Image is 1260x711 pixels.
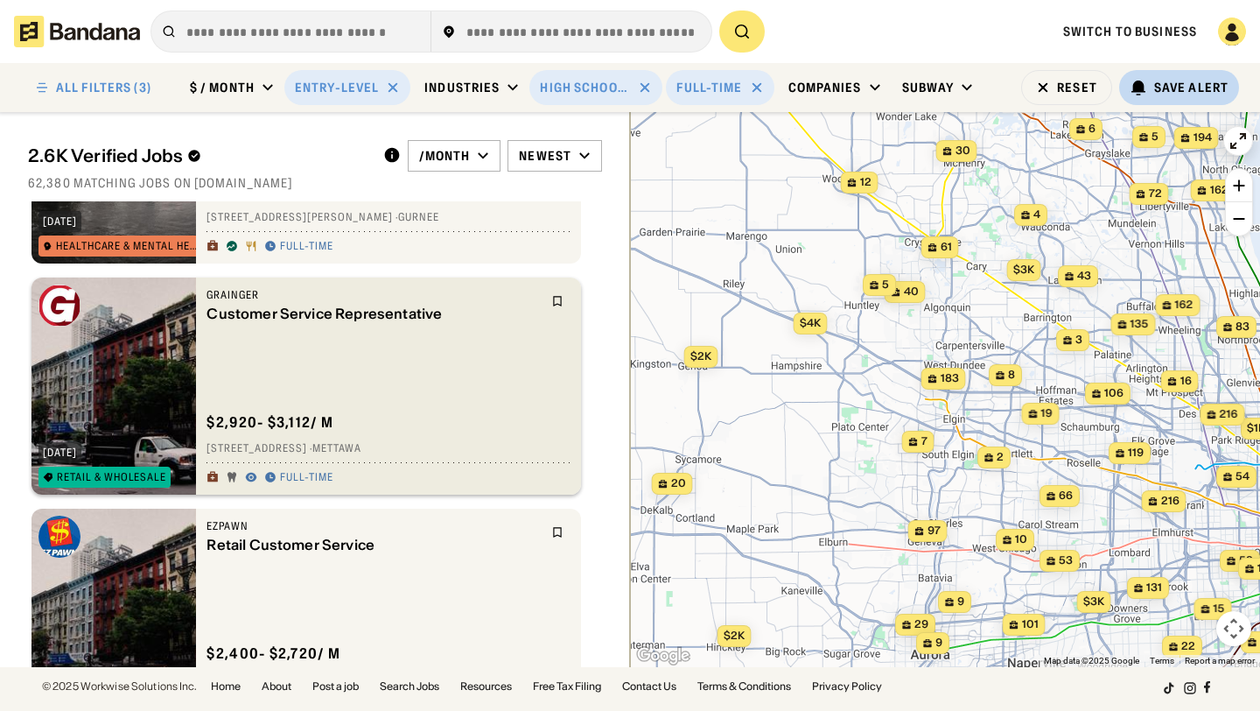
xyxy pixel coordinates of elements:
span: 83 [1235,320,1249,334]
a: Home [211,681,241,692]
span: 40 [904,285,919,299]
span: 216 [1220,407,1238,422]
div: Companies [788,80,862,95]
span: 52 [1239,553,1253,568]
span: 101 [1022,617,1039,632]
a: Terms (opens in new tab) [1150,656,1174,665]
span: 9 [935,636,942,651]
div: $ 2,920 - $3,112 / m [206,413,333,432]
span: 6 [1088,122,1095,137]
div: Entry-Level [295,80,379,95]
span: 16 [1180,374,1192,389]
span: $2k [690,349,711,363]
span: 3 [1075,333,1082,348]
a: Free Tax Filing [533,681,601,692]
div: $ / month [190,80,255,95]
span: 9 [957,595,964,609]
span: 216 [1161,494,1179,509]
span: 19 [1041,406,1053,421]
a: Report a map error [1185,656,1255,665]
div: Reset [1057,81,1097,94]
a: Switch to Business [1063,24,1197,39]
img: Grainger logo [38,285,80,327]
div: Subway [902,80,955,95]
div: Retail & Wholesale [57,472,166,482]
a: Privacy Policy [812,681,882,692]
div: 62,380 matching jobs on [DOMAIN_NAME] [28,175,602,191]
a: Search Jobs [380,681,439,692]
span: 106 [1104,386,1123,401]
span: 53 [1059,553,1073,568]
span: 2 [997,450,1004,465]
div: High School Diploma or GED [540,80,631,95]
div: [DATE] [43,216,77,227]
span: $2k [724,629,745,642]
div: [DATE] [43,447,77,458]
span: 183 [941,371,959,386]
span: 162 [1210,183,1228,198]
div: Industries [424,80,500,95]
span: $4k [800,316,821,329]
img: Bandana logotype [14,16,140,47]
div: grid [28,201,602,667]
div: ALL FILTERS (3) [56,81,151,94]
div: Save Alert [1154,80,1228,95]
span: 29 [914,617,928,632]
span: 22 [1181,639,1195,654]
span: 97 [927,524,941,539]
span: 66 [1059,489,1073,503]
a: Open this area in Google Maps (opens a new window) [634,644,692,667]
span: 8 [1008,368,1015,383]
span: 5 [882,278,889,292]
span: 119 [1128,446,1144,461]
div: © 2025 Workwise Solutions Inc. [42,681,197,692]
div: 2.6K Verified Jobs [28,145,369,166]
span: 20 [671,476,686,491]
div: Retail Customer Service [206,537,541,553]
span: 131 [1146,581,1162,595]
div: [STREET_ADDRESS] · Mettawa [206,442,570,456]
span: 5 [1151,130,1158,144]
span: 7 [921,434,927,449]
span: 4 [1033,208,1040,222]
span: $3k [1013,263,1034,276]
span: 194 [1193,130,1212,145]
div: Full-time [280,240,333,254]
span: 43 [1077,269,1091,284]
img: EZPAWN logo [38,516,80,558]
span: 135 [1130,317,1149,332]
div: Healthcare & Mental Health [56,241,199,251]
div: Full-time [676,80,742,95]
a: Post a job [312,681,359,692]
span: 162 [1175,298,1193,313]
div: /month [419,148,471,164]
div: Grainger [206,288,541,302]
a: Terms & Conditions [697,681,791,692]
a: Contact Us [622,681,676,692]
span: 72 [1149,187,1162,201]
div: $ 2,400 - $2,720 / m [206,644,340,663]
span: 61 [941,240,952,255]
span: $3k [1083,595,1104,608]
span: 12 [860,175,871,190]
div: EZPAWN [206,519,541,533]
button: Map camera controls [1216,611,1251,646]
span: 10 [1015,532,1027,547]
span: Map data ©2025 Google [1044,656,1139,665]
img: Google [634,644,692,667]
a: About [262,681,291,692]
div: Customer Service Representative [206,306,541,322]
span: 30 [955,144,970,158]
div: Full-time [280,471,333,485]
div: Newest [519,148,571,164]
span: 54 [1235,469,1249,484]
div: [STREET_ADDRESS][PERSON_NAME] · Gurnee [206,211,570,225]
span: 15 [1214,602,1225,616]
a: Resources [460,681,512,692]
